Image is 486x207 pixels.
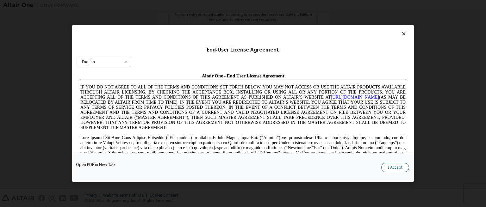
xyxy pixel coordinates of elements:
span: IF YOU DO NOT AGREE TO ALL OF THE TERMS AND CONDITIONS SET FORTH BELOW, YOU MAY NOT ACCESS OR USE... [3,14,328,59]
div: End-User License Agreement [78,47,408,53]
span: Altair One - End User License Agreement [124,3,207,8]
button: I Accept [381,163,409,172]
span: Lore Ipsumd Sit Ame Cons Adipisc Elitseddo (“Eiusmodte”) in utlabor Etdolo Magnaaliqua Eni. (“Adm... [3,64,328,110]
div: English [82,60,95,64]
a: Open PDF in New Tab [76,163,115,167]
a: [URL][DOMAIN_NAME] [253,24,301,29]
